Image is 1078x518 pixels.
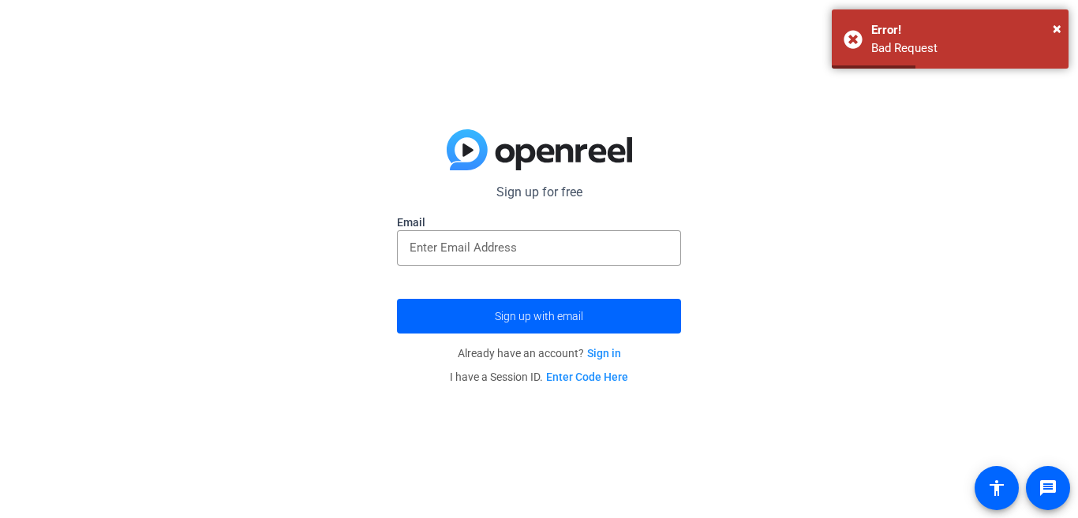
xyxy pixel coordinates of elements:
button: Close [1053,17,1061,40]
img: blue-gradient.svg [447,129,632,170]
p: Sign up for free [397,183,681,202]
span: I have a Session ID. [450,371,628,383]
mat-icon: message [1039,479,1057,498]
label: Email [397,214,681,230]
div: Error! [871,21,1057,39]
button: Sign up with email [397,299,681,334]
a: Sign in [587,347,621,360]
input: Enter Email Address [410,238,668,257]
div: Bad Request [871,39,1057,58]
span: Already have an account? [458,347,621,360]
mat-icon: accessibility [987,479,1006,498]
span: × [1053,19,1061,38]
a: Enter Code Here [546,371,628,383]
